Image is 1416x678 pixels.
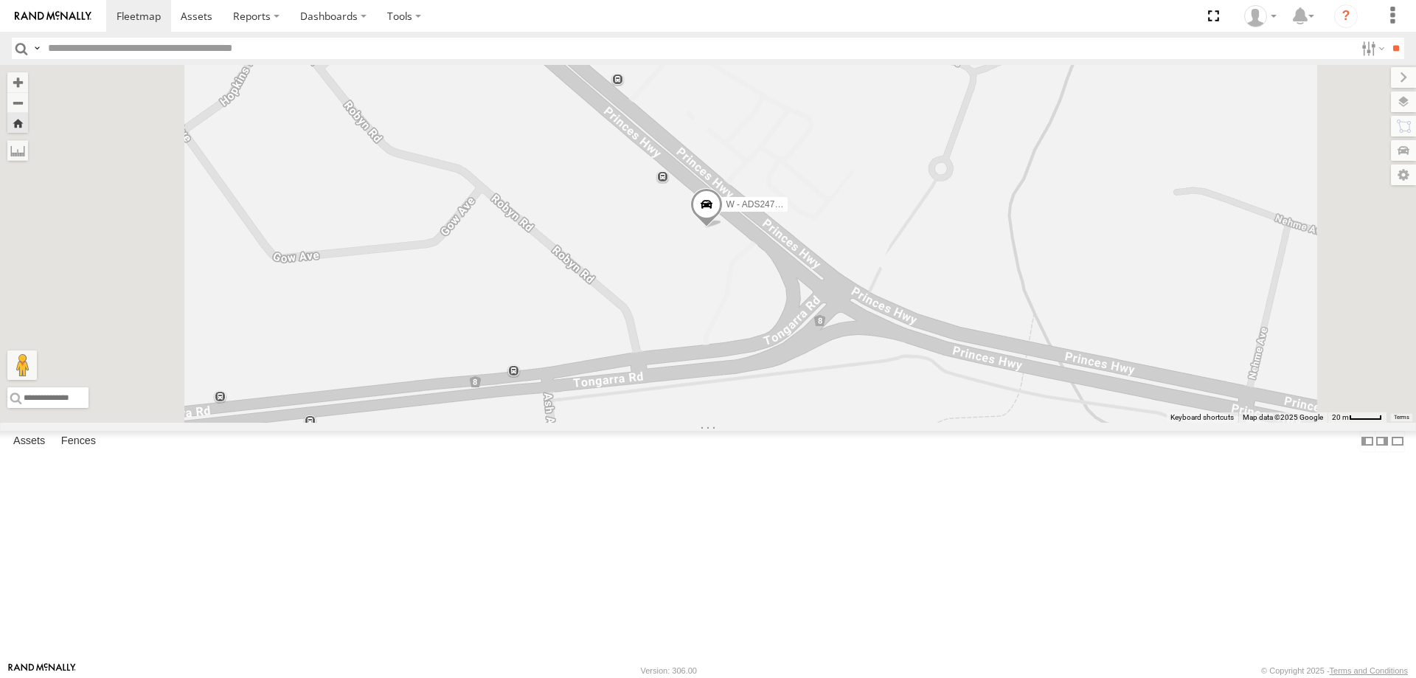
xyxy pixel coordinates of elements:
button: Zoom in [7,72,28,92]
img: rand-logo.svg [15,11,91,21]
button: Drag Pegman onto the map to open Street View [7,350,37,380]
label: Map Settings [1391,165,1416,185]
div: © Copyright 2025 - [1261,666,1408,675]
i: ? [1334,4,1358,28]
label: Search Filter Options [1356,38,1387,59]
button: Zoom Home [7,113,28,133]
label: Fences [54,431,103,452]
span: Map data ©2025 Google [1243,413,1323,421]
button: Zoom out [7,92,28,113]
button: Map Scale: 20 m per 41 pixels [1327,412,1386,423]
div: Version: 306.00 [641,666,697,675]
label: Hide Summary Table [1390,431,1405,452]
a: Terms (opens in new tab) [1394,415,1409,421]
label: Dock Summary Table to the Left [1360,431,1375,452]
span: 20 m [1332,413,1349,421]
label: Dock Summary Table to the Right [1375,431,1389,452]
span: W - ADS247 - [PERSON_NAME] [726,198,855,209]
label: Assets [6,431,52,452]
a: Terms and Conditions [1330,666,1408,675]
label: Measure [7,140,28,161]
button: Keyboard shortcuts [1170,412,1234,423]
label: Search Query [31,38,43,59]
a: Visit our Website [8,663,76,678]
div: Tye Clark [1239,5,1282,27]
